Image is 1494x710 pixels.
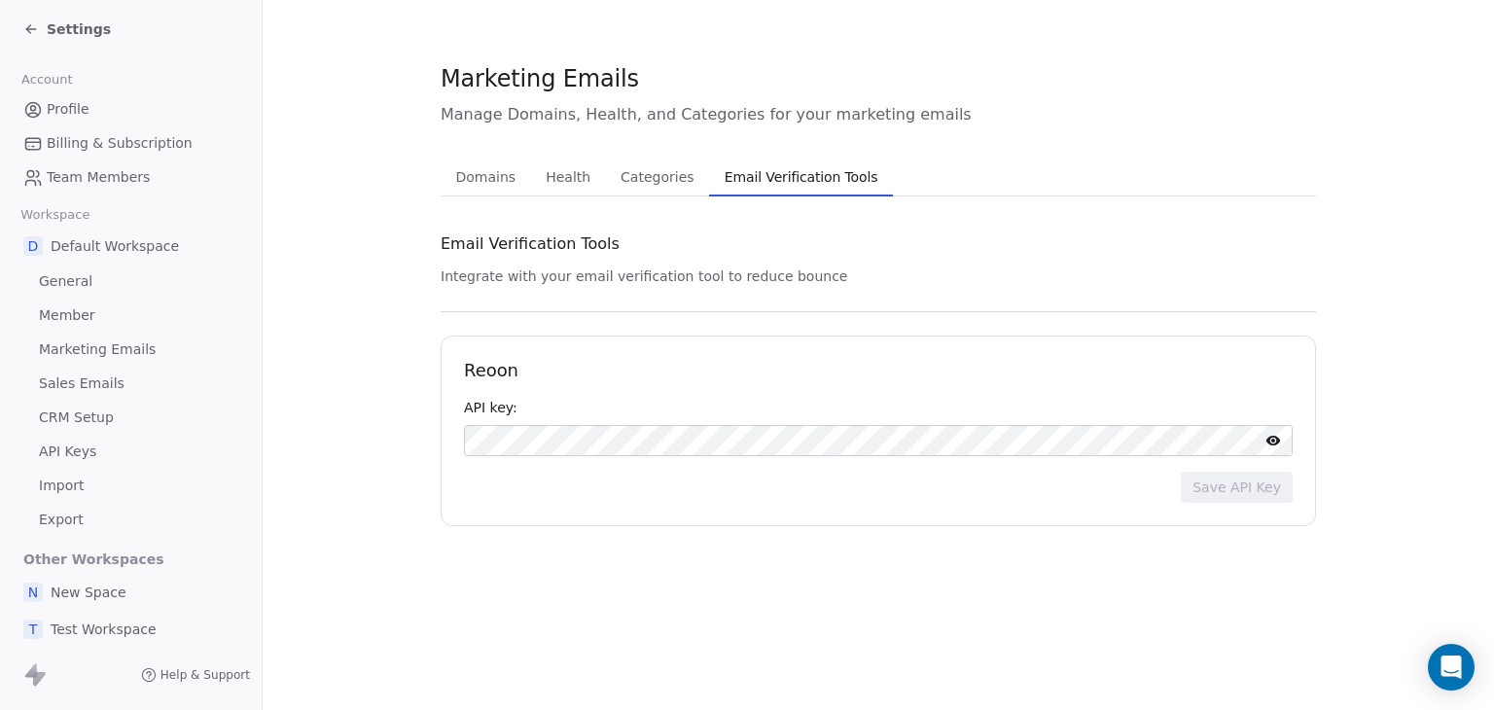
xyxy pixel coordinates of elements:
h1: Reoon [464,359,1293,382]
span: Import [39,476,84,496]
a: Profile [16,93,246,125]
span: Account [13,65,81,94]
span: Default Workspace [51,236,179,256]
span: Team Members [47,167,150,188]
span: Integrate with your email verification tool to reduce bounce [441,268,847,284]
span: Domains [448,163,524,191]
span: D [23,236,43,256]
span: Member [39,305,95,326]
span: Settings [47,19,111,39]
div: Open Intercom Messenger [1428,644,1475,691]
a: API Keys [16,436,246,468]
span: Test Workspace [51,620,157,639]
a: Import [16,470,246,502]
span: Workspace [13,200,98,230]
span: T [23,620,43,639]
span: Sales Emails [39,373,124,394]
a: Member [16,300,246,332]
span: CRM Setup [39,408,114,428]
a: Marketing Emails [16,334,246,366]
span: Marketing Emails [39,339,156,360]
a: Sales Emails [16,368,246,400]
a: General [16,266,246,298]
a: Help & Support [141,667,250,683]
span: Manage Domains, Health, and Categories for your marketing emails [441,103,1316,126]
span: Profile [47,99,89,120]
a: CRM Setup [16,402,246,434]
span: Health [538,163,598,191]
div: API key: [464,398,1293,417]
span: Export [39,510,84,530]
span: Billing & Subscription [47,133,193,154]
span: New Space [51,583,126,602]
a: Export [16,504,246,536]
span: Email Verification Tools [717,163,886,191]
a: Billing & Subscription [16,127,246,160]
span: Categories [613,163,701,191]
span: Email Verification Tools [441,232,620,256]
a: Settings [23,19,111,39]
span: API Keys [39,442,96,462]
span: Other Workspaces [16,544,172,575]
span: Help & Support [160,667,250,683]
button: Save API Key [1181,472,1293,503]
a: Team Members [16,161,246,194]
span: Marketing Emails [441,64,639,93]
span: General [39,271,92,292]
span: N [23,583,43,602]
